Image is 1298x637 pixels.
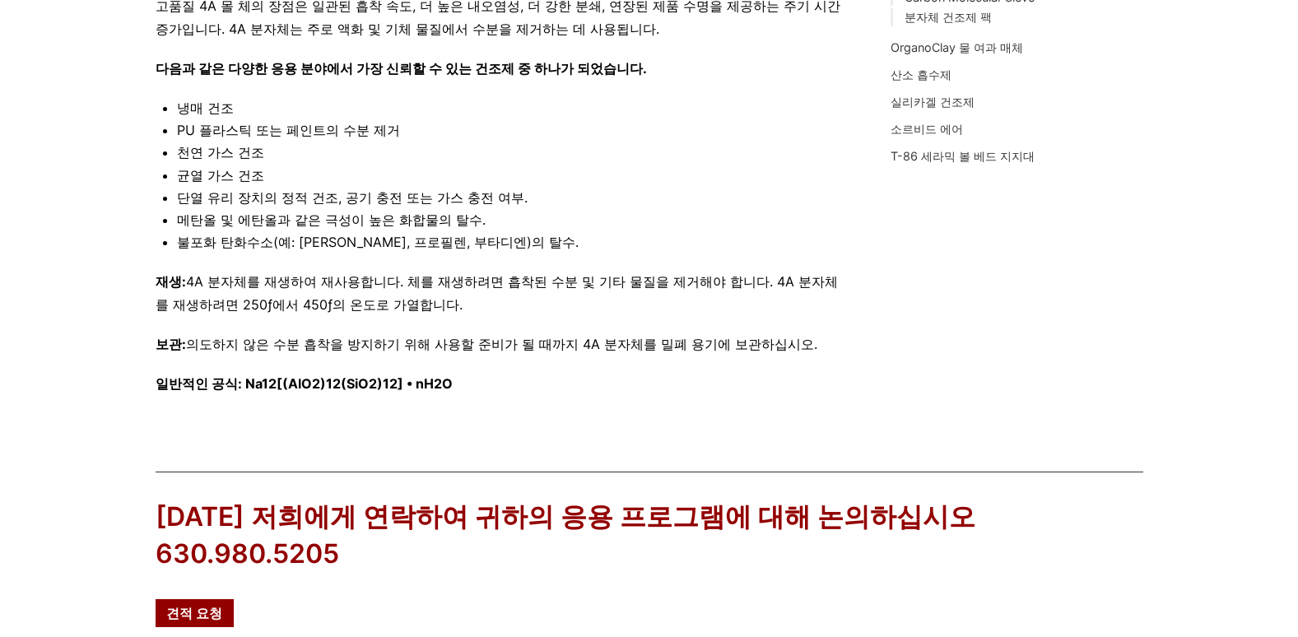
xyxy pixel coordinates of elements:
li: 천연 가스 건조 [177,142,842,164]
a: T-86 세라믹 볼 베드 지지대 [891,149,1035,163]
a: 소르비드 에어 [891,122,963,136]
strong: 다음과 같은 다양한 응용 분야에서 가장 신뢰할 수 있는 건조제 중 하나가 되었습니다. [156,60,647,77]
div: [DATE] 저희에게 연락하여 귀하의 응용 프로그램에 대해 논의하십시오 630.980.5205 [156,499,1143,573]
strong: 일반적인 공식: Na12[(AlO2)12(SiO2)12] • nH2O [156,375,453,392]
li: 메탄올 및 에탄올과 같은 극성이 높은 화합물의 탈수. [177,209,842,231]
a: OrganoClay 물 여과 매체 [891,40,1023,54]
a: 실리카겔 건조제 [891,95,975,109]
li: 냉매 건조 [177,97,842,119]
a: 견적 요청 [156,599,234,627]
li: 균열 가스 건조 [177,165,842,187]
span: 견적 요청 [166,607,222,620]
li: 단열 유리 장치의 정적 건조, 공기 충전 또는 가스 충전 여부. [177,187,842,209]
a: 산소 흡수제 [891,67,951,81]
strong: 보관: [156,336,186,352]
li: PU 플라스틱 또는 페인트의 수분 제거 [177,119,842,142]
p: 의도하지 않은 수분 흡착을 방지하기 위해 사용할 준비가 될 때까지 4A 분자체를 밀폐 용기에 보관하십시오. [156,333,842,356]
a: 분자체 건조제 팩 [905,10,992,24]
p: 4A 분자체를 재생하여 재사용합니다. 체를 재생하려면 흡착된 수분 및 기타 물질을 제거해야 합니다. 4A 분자체를 재생하려면 250ƒ에서 450ƒ의 온도로 가열합니다. [156,271,842,315]
strong: 재생: [156,273,186,290]
li: 불포화 탄화수소(예: [PERSON_NAME], 프로필렌, 부타디엔)의 탈수. [177,231,842,253]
